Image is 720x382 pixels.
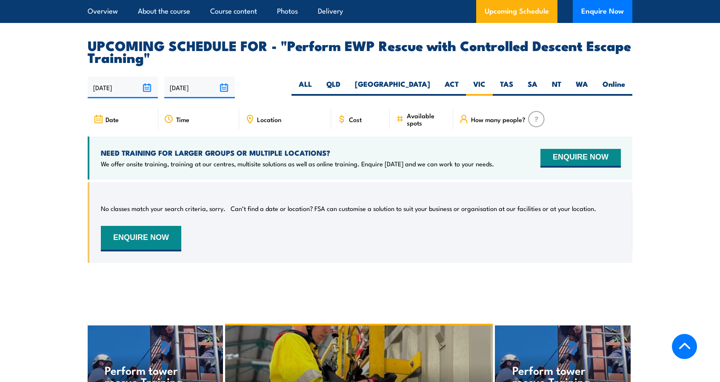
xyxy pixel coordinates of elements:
label: NT [545,79,569,96]
p: No classes match your search criteria, sorry. [101,204,226,213]
span: Cost [349,116,362,123]
button: ENQUIRE NOW [540,149,621,168]
label: TAS [493,79,520,96]
label: ALL [291,79,319,96]
button: ENQUIRE NOW [101,226,181,251]
span: Date [106,116,119,123]
span: Available spots [407,112,447,126]
span: How many people? [471,116,526,123]
span: Time [176,116,189,123]
label: ACT [437,79,466,96]
label: QLD [319,79,348,96]
p: We offer onsite training, training at our centres, multisite solutions as well as online training... [101,160,494,168]
h2: UPCOMING SCHEDULE FOR - "Perform EWP Rescue with Controlled Descent Escape Training" [88,39,632,63]
label: Online [595,79,632,96]
p: Can’t find a date or location? FSA can customise a solution to suit your business or organisation... [231,204,596,213]
label: VIC [466,79,493,96]
input: From date [88,77,158,98]
label: SA [520,79,545,96]
h4: NEED TRAINING FOR LARGER GROUPS OR MULTIPLE LOCATIONS? [101,148,494,157]
span: Location [257,116,281,123]
input: To date [164,77,234,98]
label: [GEOGRAPHIC_DATA] [348,79,437,96]
label: WA [569,79,595,96]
